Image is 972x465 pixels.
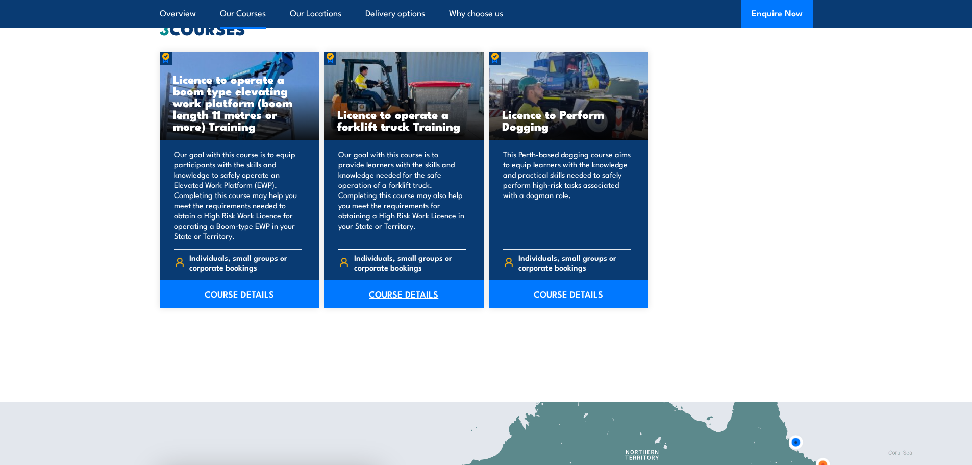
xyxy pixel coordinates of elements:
p: Our goal with this course is to provide learners with the skills and knowledge needed for the saf... [338,149,466,241]
a: COURSE DETAILS [324,280,484,308]
span: Individuals, small groups or corporate bookings [354,253,466,272]
h2: COURSES [160,21,813,35]
p: Our goal with this course is to equip participants with the skills and knowledge to safely operat... [174,149,302,241]
h3: Licence to operate a boom type elevating work platform (boom length 11 metres or more) Training [173,73,306,132]
strong: 3 [160,15,169,41]
h3: Licence to Perform Dogging [502,108,635,132]
span: Individuals, small groups or corporate bookings [189,253,302,272]
a: COURSE DETAILS [489,280,649,308]
span: Individuals, small groups or corporate bookings [518,253,631,272]
h3: Licence to operate a forklift truck Training [337,108,470,132]
a: COURSE DETAILS [160,280,319,308]
p: This Perth-based dogging course aims to equip learners with the knowledge and practical skills ne... [503,149,631,241]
